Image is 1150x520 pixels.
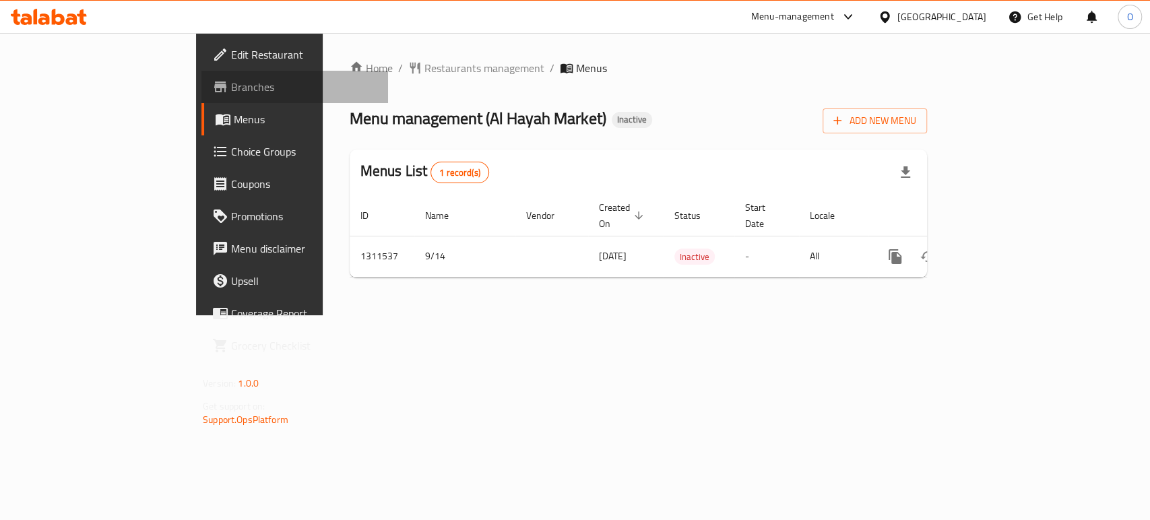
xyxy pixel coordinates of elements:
span: Menus [234,111,377,127]
a: Choice Groups [201,135,388,168]
span: Promotions [231,208,377,224]
span: O [1126,9,1132,24]
span: Restaurants management [424,60,544,76]
a: Upsell [201,265,388,297]
a: Grocery Checklist [201,329,388,362]
table: enhanced table [350,195,1019,278]
span: Add New Menu [833,112,916,129]
td: All [799,236,868,277]
li: / [398,60,403,76]
button: Add New Menu [823,108,927,133]
a: Restaurants management [408,60,544,76]
div: Inactive [612,112,652,128]
span: 1 record(s) [431,166,488,179]
h2: Menus List [360,161,489,183]
span: Edit Restaurant [231,46,377,63]
a: Menu disclaimer [201,232,388,265]
div: Menu-management [751,9,834,25]
span: Branches [231,79,377,95]
span: Created On [599,199,647,232]
a: Promotions [201,200,388,232]
span: Locale [810,207,852,224]
td: - [734,236,799,277]
span: Upsell [231,273,377,289]
span: ID [360,207,386,224]
a: Branches [201,71,388,103]
td: 9/14 [414,236,515,277]
th: Actions [868,195,1019,236]
span: [DATE] [599,247,627,265]
a: Edit Restaurant [201,38,388,71]
span: 1.0.0 [238,375,259,392]
span: Grocery Checklist [231,337,377,354]
a: Support.OpsPlatform [203,411,288,428]
span: Inactive [674,249,715,265]
span: Vendor [526,207,572,224]
div: [GEOGRAPHIC_DATA] [897,9,986,24]
span: Status [674,207,718,224]
button: more [879,240,912,273]
a: Coverage Report [201,297,388,329]
span: Menus [576,60,607,76]
span: Choice Groups [231,143,377,160]
span: Version: [203,375,236,392]
span: Coupons [231,176,377,192]
span: Start Date [745,199,783,232]
div: Total records count [430,162,489,183]
span: Name [425,207,466,224]
span: Menu disclaimer [231,240,377,257]
a: Menus [201,103,388,135]
span: Get support on: [203,397,265,415]
button: Change Status [912,240,944,273]
li: / [550,60,554,76]
a: Coupons [201,168,388,200]
span: Coverage Report [231,305,377,321]
nav: breadcrumb [350,60,927,76]
span: Inactive [612,114,652,125]
span: Menu management ( Al Hayah Market ) [350,103,606,133]
div: Export file [889,156,922,189]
